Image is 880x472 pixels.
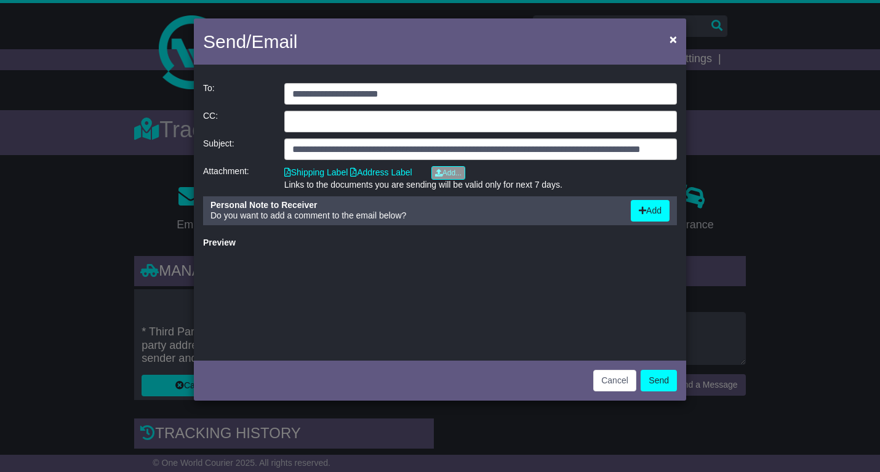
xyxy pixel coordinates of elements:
div: Personal Note to Receiver [210,200,618,210]
div: Preview [203,238,677,248]
div: CC: [197,111,278,132]
span: × [670,32,677,46]
button: Close [663,26,683,52]
h4: Send/Email [203,28,297,55]
div: Links to the documents you are sending will be valid only for next 7 days. [284,180,677,190]
a: Shipping Label [284,167,348,177]
a: Address Label [350,167,412,177]
div: Subject: [197,138,278,160]
button: Send [641,370,677,391]
a: Add... [431,166,465,180]
button: Add [631,200,670,222]
div: Attachment: [197,166,278,190]
div: To: [197,83,278,105]
button: Cancel [593,370,636,391]
div: Do you want to add a comment to the email below? [204,200,625,222]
